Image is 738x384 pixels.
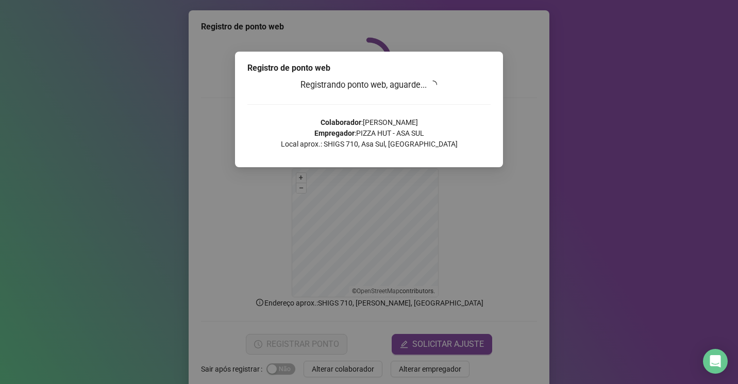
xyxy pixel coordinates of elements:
[247,117,491,150] p: : [PERSON_NAME] : PIZZA HUT - ASA SUL Local aprox.: SHIGS 710, Asa Sul, [GEOGRAPHIC_DATA]
[314,129,355,137] strong: Empregador
[703,349,728,374] div: Open Intercom Messenger
[247,62,491,74] div: Registro de ponto web
[321,118,361,126] strong: Colaborador
[247,78,491,92] h3: Registrando ponto web, aguarde...
[428,79,438,89] span: loading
